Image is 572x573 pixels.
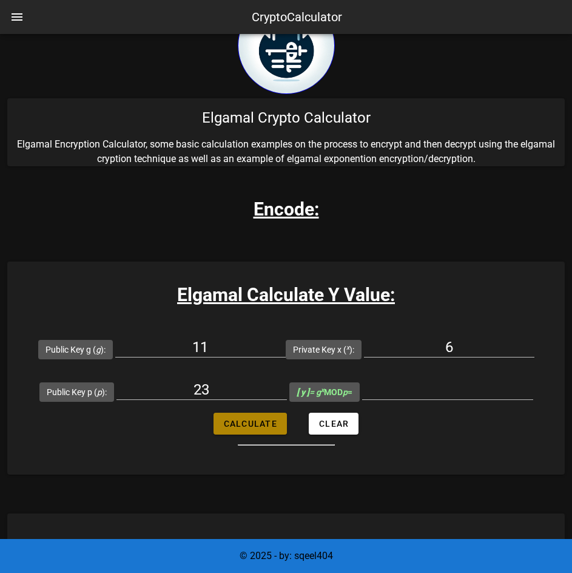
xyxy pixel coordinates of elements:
[238,85,335,97] a: home
[297,387,309,397] b: [ y ]
[7,137,565,166] p: Elgamal Encryption Calculator, some basic calculation examples on the process to encrypt and then...
[297,387,352,397] span: MOD =
[321,386,324,394] sup: x
[254,195,319,223] h3: Encode:
[47,386,107,398] label: Public Key p ( ):
[346,344,349,351] sup: x
[7,98,565,137] div: Elgamal Crypto Calculator
[318,419,349,429] span: Clear
[7,533,565,560] h3: Elgamal Calculate K Value:
[45,344,106,356] label: Public Key g ( ):
[297,387,324,397] i: = g
[293,344,354,356] label: Private Key x ( ):
[240,550,333,561] span: © 2025 - by: sqeel404
[309,413,358,435] button: Clear
[223,419,277,429] span: Calculate
[343,387,348,397] i: p
[252,8,342,26] div: CryptoCalculator
[7,281,565,308] h3: Elgamal Calculate Y Value:
[96,345,101,354] i: g
[97,387,102,397] i: p
[214,413,287,435] button: Calculate
[2,2,32,32] button: nav-menu-toggle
